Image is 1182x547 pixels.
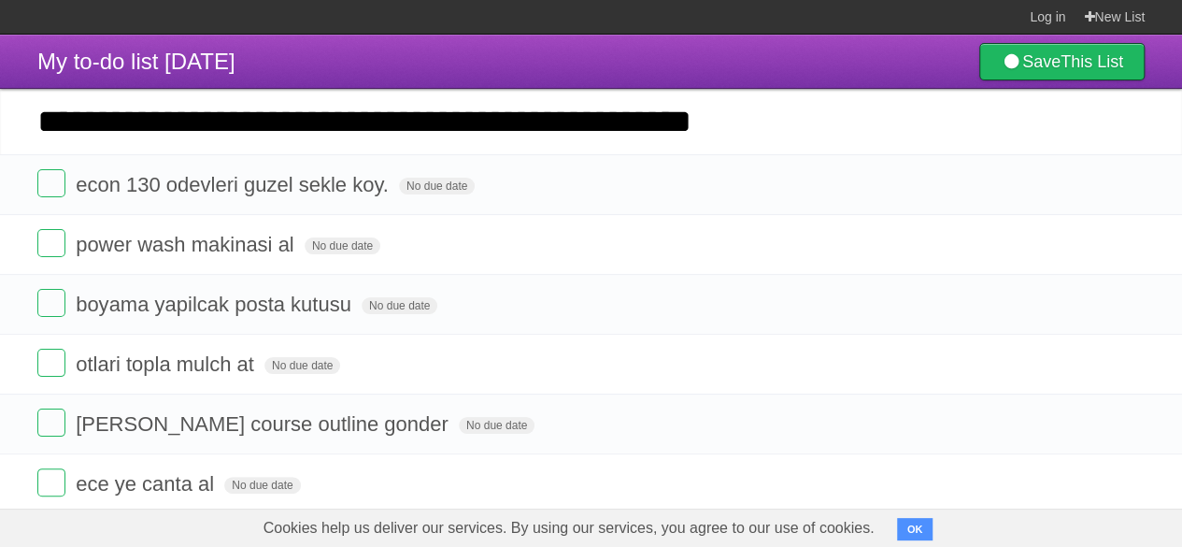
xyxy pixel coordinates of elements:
span: [PERSON_NAME] course outline gonder [76,412,453,436]
b: This List [1061,52,1123,71]
span: otlari topla mulch at [76,353,259,376]
span: ece ye canta al [76,472,219,496]
span: boyama yapilcak posta kutusu [76,293,356,316]
label: Done [37,229,65,257]
label: Done [37,289,65,317]
span: econ 130 odevleri guzel sekle koy. [76,173,393,196]
label: Done [37,409,65,437]
span: No due date [362,297,437,314]
button: OK [897,518,933,540]
a: SaveThis List [979,43,1145,80]
label: Done [37,468,65,497]
span: power wash makinasi al [76,233,299,256]
label: Done [37,169,65,197]
label: Done [37,349,65,377]
span: Cookies help us deliver our services. By using our services, you agree to our use of cookies. [245,510,893,547]
span: No due date [305,238,380,254]
span: No due date [459,417,534,434]
span: My to-do list [DATE] [37,49,235,74]
span: No due date [399,178,475,194]
span: No due date [264,357,340,374]
span: No due date [224,477,300,494]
